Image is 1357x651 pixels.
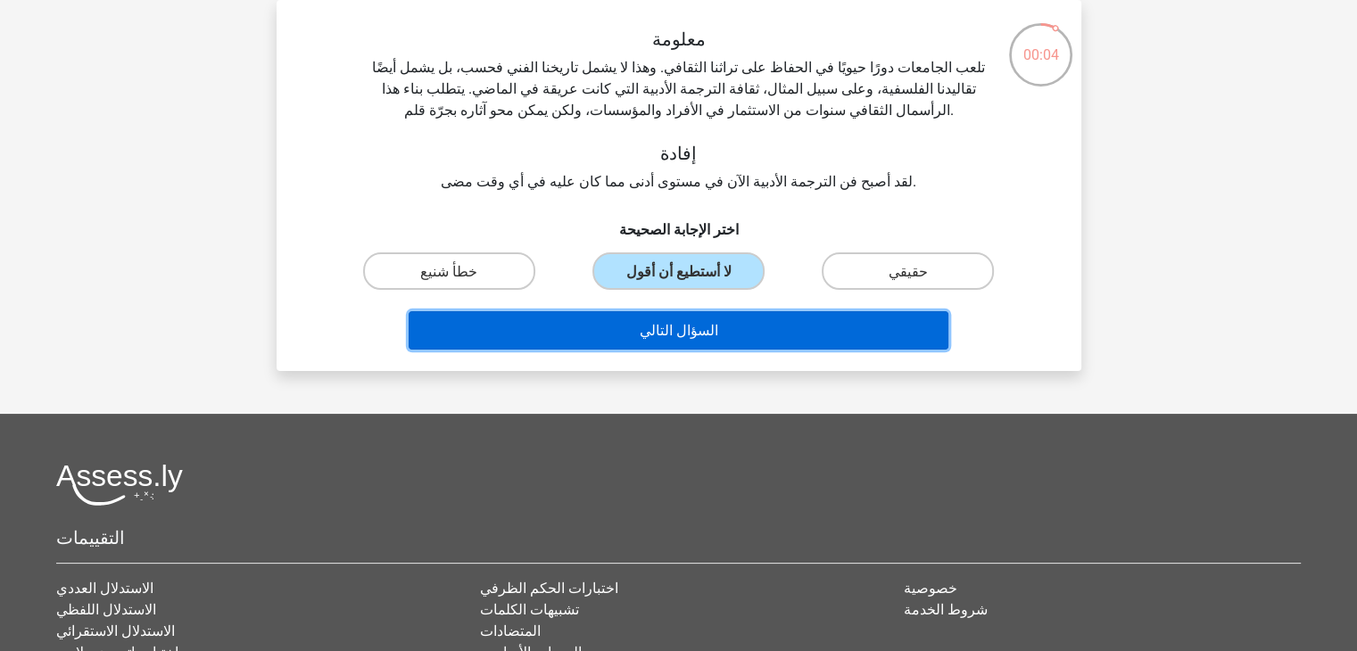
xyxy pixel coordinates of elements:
[56,601,156,618] a: الاستدلال اللفظي
[480,580,618,597] a: اختبارات الحكم الظرفي
[441,173,916,190] font: لقد أصبح فن الترجمة الأدبية الآن في مستوى أدنى مما كان عليه في أي وقت مضى.
[480,601,579,618] a: تشبيهات الكلمات
[652,29,706,50] font: معلومة
[56,527,125,548] font: التقييمات
[639,322,717,339] font: السؤال التالي
[619,221,739,238] font: اختر الإجابة الصحيحة
[904,580,957,597] a: خصوصية
[56,622,175,639] a: الاستدلال الاستقرائي
[480,622,541,639] a: المتضادات
[56,580,153,597] a: الاستدلال العددي
[56,464,183,506] img: شعار Assessly
[660,143,697,164] font: إفادة
[420,263,477,280] font: خطأ شنيع
[409,311,948,350] button: السؤال التالي
[1023,46,1059,63] font: 00:04
[904,601,988,618] a: شروط الخدمة
[625,263,731,280] font: لا أستطيع أن أقول
[372,59,985,119] font: تلعب الجامعات دورًا حيويًا في الحفاظ على تراثنا الثقافي. وهذا لا يشمل تاريخنا الفني فحسب، بل يشمل...
[889,263,928,280] font: حقيقي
